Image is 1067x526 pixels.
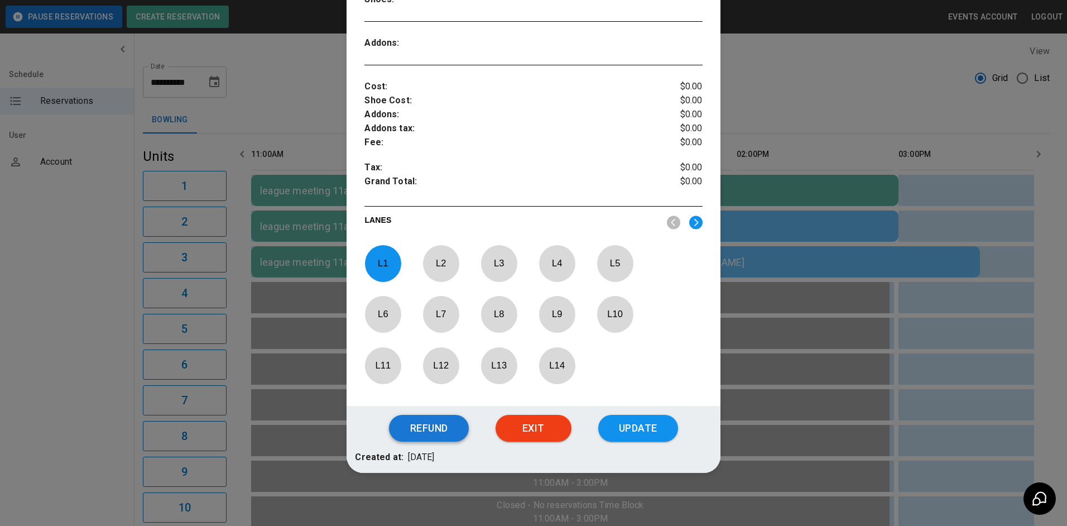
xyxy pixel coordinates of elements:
p: Created at: [355,451,403,465]
button: Update [598,415,678,442]
p: Tax : [364,161,646,175]
p: Addons tax : [364,122,646,136]
p: L 4 [539,250,575,276]
p: Addons : [364,36,449,50]
p: L 9 [539,301,575,327]
img: nav_left.svg [667,216,680,229]
p: $0.00 [646,108,703,122]
p: L 1 [364,250,401,276]
p: LANES [364,214,657,230]
p: $0.00 [646,122,703,136]
p: Grand Total : [364,175,646,192]
img: right.svg [689,216,703,229]
p: L 2 [422,250,459,276]
p: $0.00 [646,175,703,192]
p: L 8 [480,301,517,327]
p: L 3 [480,250,517,276]
p: Fee : [364,136,646,150]
p: [DATE] [408,451,434,465]
p: $0.00 [646,94,703,108]
p: L 14 [539,352,575,379]
p: Addons : [364,108,646,122]
p: L 5 [597,250,633,276]
p: $0.00 [646,161,703,175]
p: L 10 [597,301,633,327]
p: L 11 [364,352,401,379]
button: Exit [496,415,571,442]
button: Refund [389,415,468,442]
p: $0.00 [646,80,703,94]
p: Shoe Cost : [364,94,646,108]
p: Cost : [364,80,646,94]
p: L 13 [480,352,517,379]
p: L 7 [422,301,459,327]
p: L 6 [364,301,401,327]
p: L 12 [422,352,459,379]
p: $0.00 [646,136,703,150]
